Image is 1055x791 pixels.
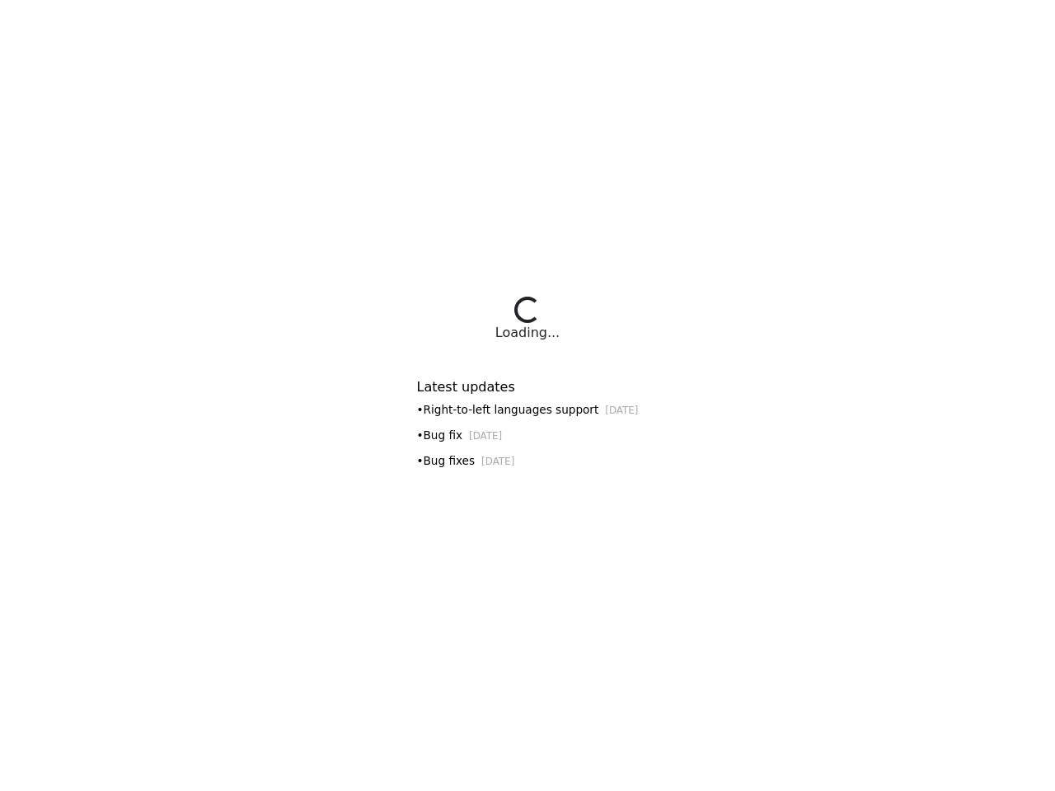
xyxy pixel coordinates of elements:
[481,456,514,467] small: [DATE]
[417,379,639,395] h6: Latest updates
[495,323,560,343] div: Loading...
[417,401,639,419] div: • Right-to-left languages support
[417,452,639,470] div: • Bug fixes
[469,430,502,442] small: [DATE]
[417,427,639,444] div: • Bug fix
[605,405,638,416] small: [DATE]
